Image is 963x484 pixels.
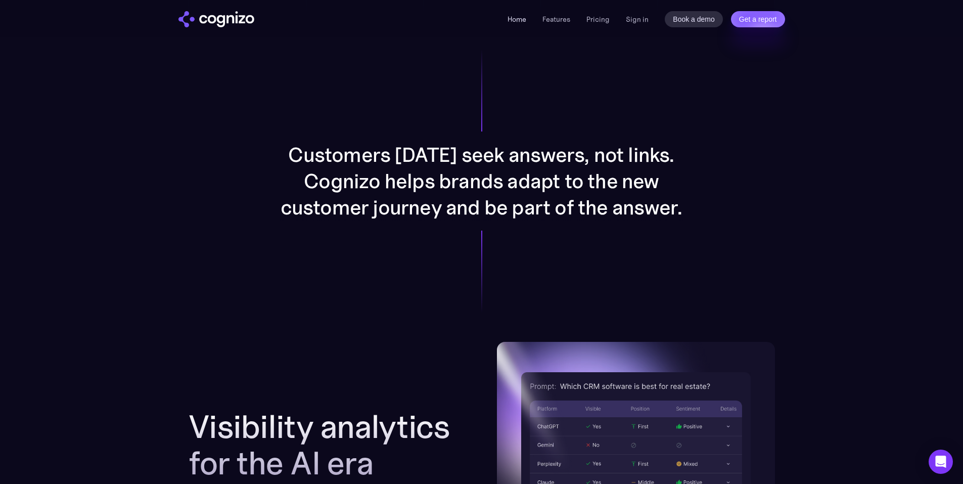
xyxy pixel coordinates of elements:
[626,13,649,25] a: Sign in
[542,15,570,24] a: Features
[178,11,254,27] a: home
[665,11,723,27] a: Book a demo
[929,450,953,474] div: Open Intercom Messenger
[178,11,254,27] img: cognizo logo
[189,409,467,481] h2: Visibility analytics for the AI era
[508,15,526,24] a: Home
[280,142,684,221] p: Customers [DATE] seek answers, not links. Cognizo helps brands adapt to the new customer journey ...
[731,11,785,27] a: Get a report
[586,15,610,24] a: Pricing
